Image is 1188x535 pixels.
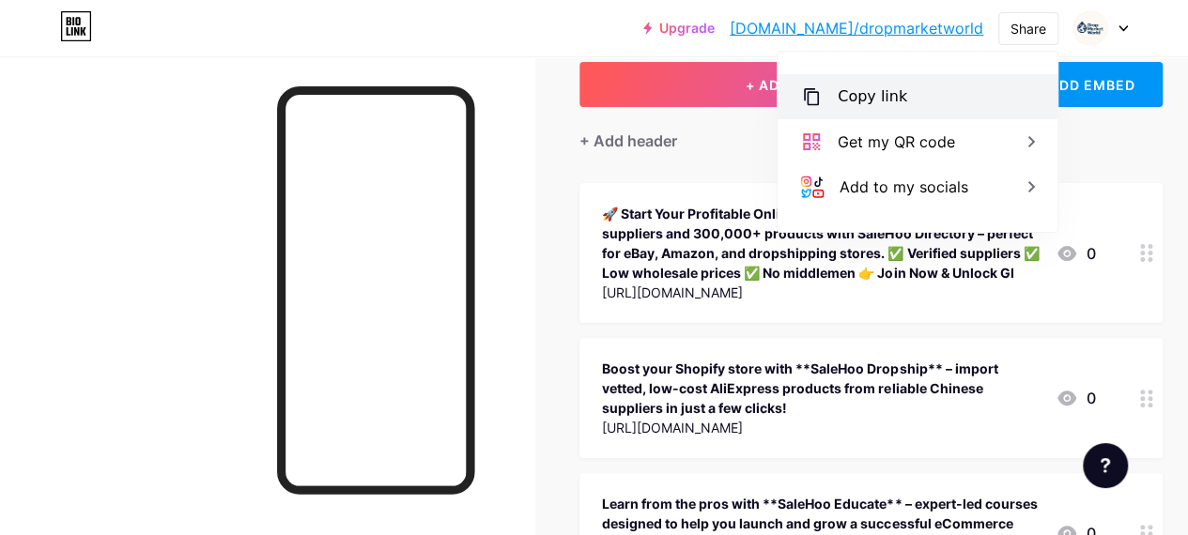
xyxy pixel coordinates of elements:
div: Share [1011,19,1046,38]
div: 0 [1056,242,1095,265]
span: + ADD LINK [746,77,826,93]
a: [DOMAIN_NAME]/dropmarketworld [730,17,983,39]
div: Add to my socials [840,176,968,198]
div: + ADD EMBED [1008,62,1163,107]
button: + ADD LINK [579,62,993,107]
div: [URL][DOMAIN_NAME] [602,418,1041,437]
div: Copy link [838,85,907,108]
div: 0 [1056,387,1095,409]
img: dropmarketworld [1072,10,1108,46]
div: Get my QR code [838,130,955,153]
div: [URL][DOMAIN_NAME] [602,283,1041,302]
div: + Add header [579,130,677,152]
a: Upgrade [643,21,715,36]
div: 🚀 Start Your Profitable Online Store [DATE]! Access 8,000+ trusted suppliers and 300,000+ product... [602,204,1041,283]
div: Boost your Shopify store with **SaleHoo Dropship** – import vetted, low-cost AliExpress products ... [602,359,1041,418]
